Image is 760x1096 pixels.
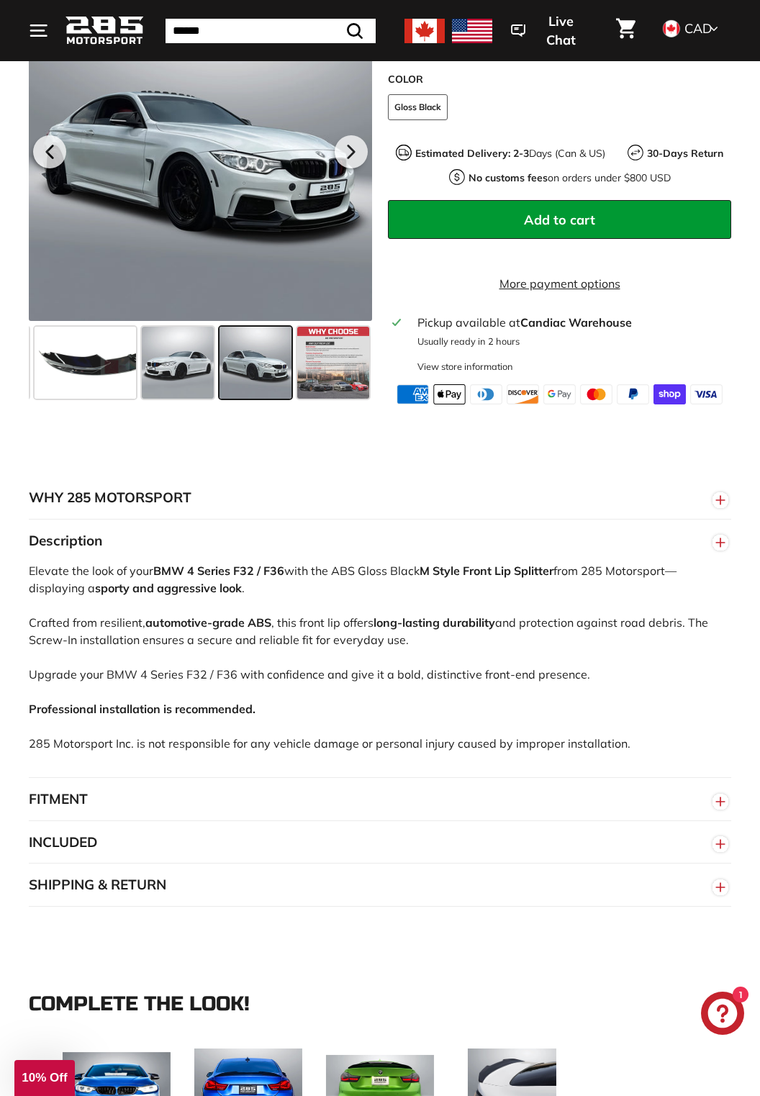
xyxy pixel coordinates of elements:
[469,171,671,186] p: on orders under $800 USD
[374,615,495,630] strong: long-lasting durability
[388,72,731,87] label: COLOR
[388,200,731,239] button: Add to cart
[153,563,284,578] strong: BMW 4 Series F32 / F36
[420,563,460,578] strong: M Style
[29,520,731,563] button: Description
[415,147,529,160] strong: Estimated Delivery: 2-3
[417,360,513,373] div: View store information
[617,384,649,404] img: paypal
[166,19,376,43] input: Search
[14,1060,75,1096] div: 10% Off
[647,147,723,160] strong: 30-Days Return
[524,212,595,228] span: Add to cart
[65,14,144,47] img: Logo_285_Motorsport_areodynamics_components
[29,993,731,1015] div: Complete the look!
[433,384,466,404] img: apple_pay
[543,384,576,404] img: google_pay
[653,384,686,404] img: shopify_pay
[470,384,502,404] img: diners_club
[29,476,731,520] button: WHY 285 MOTORSPORT
[29,778,731,821] button: FITMENT
[690,384,723,404] img: visa
[29,821,731,864] button: INCLUDED
[417,314,726,331] div: Pickup available at
[388,275,731,292] a: More payment options
[417,335,726,348] p: Usually ready in 2 hours
[29,864,731,907] button: SHIPPING & RETURN
[463,563,553,578] strong: Front Lip Splitter
[520,315,632,330] strong: Candiac Warehouse
[469,171,548,184] strong: No customs fees
[95,581,242,595] strong: sporty and aggressive look
[29,702,255,716] strong: Professional installation is recommended.
[492,4,607,58] button: Live Chat
[607,6,644,55] a: Cart
[697,992,748,1038] inbox-online-store-chat: Shopify online store chat
[533,12,589,49] span: Live Chat
[684,20,712,37] span: CAD
[22,1071,67,1084] span: 10% Off
[507,384,539,404] img: discover
[29,562,731,777] div: Elevate the look of your with the ABS Gloss Black from 285 Motorsport—displaying a . Crafted from...
[580,384,612,404] img: master
[397,384,429,404] img: american_express
[145,615,271,630] strong: automotive-grade ABS
[415,146,605,161] p: Days (Can & US)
